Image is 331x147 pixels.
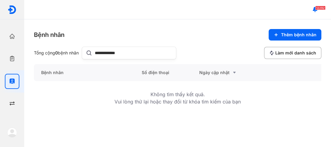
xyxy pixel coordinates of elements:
button: Thêm bệnh nhân [269,29,321,41]
span: Thêm bệnh nhân [281,32,316,38]
div: Ngày cập nhật [199,69,242,76]
div: Số điện thoại [134,64,192,81]
span: 12292 [315,6,326,10]
img: logo [7,128,17,137]
div: Bệnh nhân [34,31,65,39]
div: Bệnh nhân [34,64,134,81]
span: 0 [55,50,58,55]
img: logo [8,5,17,14]
div: Tổng cộng bệnh nhân [34,50,79,56]
span: Làm mới danh sách [275,50,316,56]
div: Không tìm thấy kết quả. Vui lòng thử lại hoặc thay đổi từ khóa tìm kiếm của bạn [114,81,241,115]
button: Làm mới danh sách [264,47,321,59]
